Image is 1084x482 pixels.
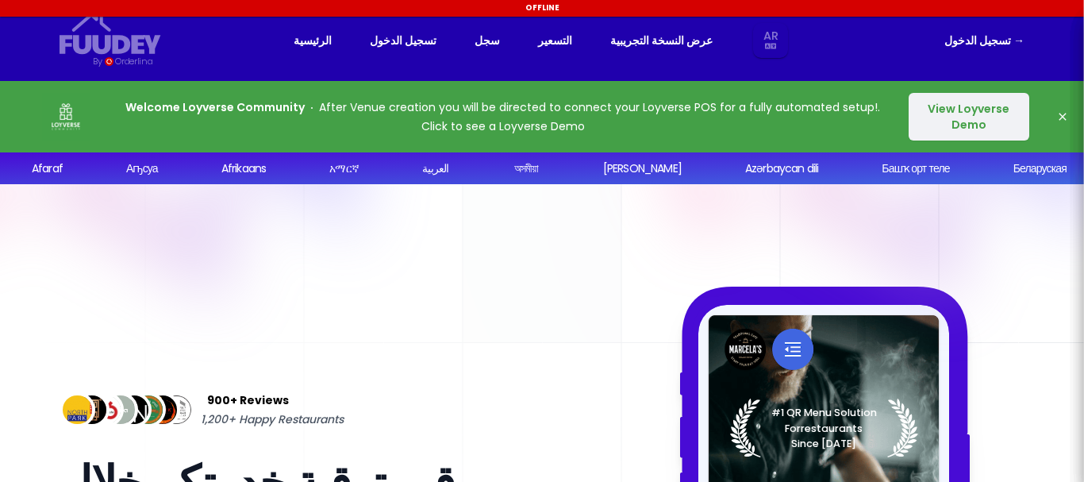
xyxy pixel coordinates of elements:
div: Afrikaans [221,160,266,177]
div: Azərbaycan dili [745,160,818,177]
strong: Welcome Loyverse Community [125,99,305,115]
div: العربية [422,160,448,177]
img: Review Img [117,392,152,428]
img: Review Img [145,392,181,428]
img: Review Img [102,392,138,428]
div: [PERSON_NAME] [603,160,682,177]
img: Review Img [159,392,194,428]
img: Laurel [730,399,918,457]
a: تسجيل الدخول [944,31,1024,50]
a: الرئيسية [294,31,332,50]
div: Аҧсуа [126,160,158,177]
a: سجل [475,31,500,50]
span: 900+ Reviews [207,391,289,410]
img: Review Img [60,392,95,428]
a: تسجيل الدخول [370,31,436,50]
div: Orderlina [115,55,152,68]
a: التسعير [538,31,572,50]
div: Afaraf [32,160,63,177]
span: 1,200+ Happy Restaurants [201,410,344,429]
svg: {/* Added fill="currentColor" here */} {/* This rectangle defines the background. Its explicit fi... [60,13,161,55]
div: By [93,55,102,68]
img: Review Img [131,392,167,428]
div: አማርኛ [329,160,359,177]
div: Беларуская [1013,160,1067,177]
button: View Loyverse Demo [909,93,1029,141]
span: → [1013,33,1024,48]
img: Review Img [88,392,124,428]
div: Башҡорт теле [882,160,949,177]
div: Offline [2,2,1082,13]
a: عرض النسخة التجريبية [610,31,713,50]
div: অসমীয়া [514,160,539,177]
p: After Venue creation you will be directed to connect your Loyverse POS for a fully automated setu... [121,98,886,136]
img: Review Img [74,392,110,428]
